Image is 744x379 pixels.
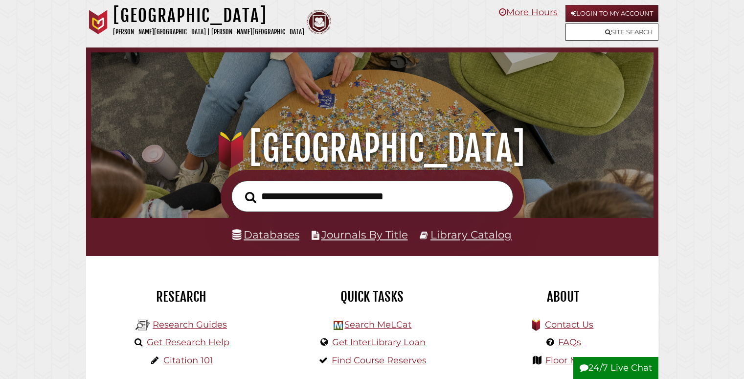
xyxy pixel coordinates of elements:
h2: Quick Tasks [284,288,460,305]
a: Databases [232,228,299,241]
a: Library Catalog [430,228,512,241]
a: Login to My Account [565,5,658,22]
h2: About [475,288,651,305]
a: Search MeLCat [344,319,411,330]
img: Hekman Library Logo [135,318,150,332]
a: Get Research Help [147,337,229,348]
a: Get InterLibrary Loan [332,337,426,348]
a: Floor Maps [545,355,594,366]
button: Search [240,189,261,206]
a: Journals By Title [321,228,408,241]
p: [PERSON_NAME][GEOGRAPHIC_DATA] | [PERSON_NAME][GEOGRAPHIC_DATA] [113,26,304,38]
img: Hekman Library Logo [334,321,343,330]
a: Site Search [565,24,658,41]
img: Calvin Theological Seminary [307,10,331,34]
h1: [GEOGRAPHIC_DATA] [102,127,642,170]
a: Find Course Reserves [332,355,427,366]
h1: [GEOGRAPHIC_DATA] [113,5,304,26]
a: FAQs [558,337,581,348]
a: Contact Us [545,319,593,330]
a: Research Guides [153,319,227,330]
a: More Hours [499,7,558,18]
h2: Research [93,288,270,305]
i: Search [245,191,256,203]
img: Calvin University [86,10,111,34]
a: Citation 101 [163,355,213,366]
